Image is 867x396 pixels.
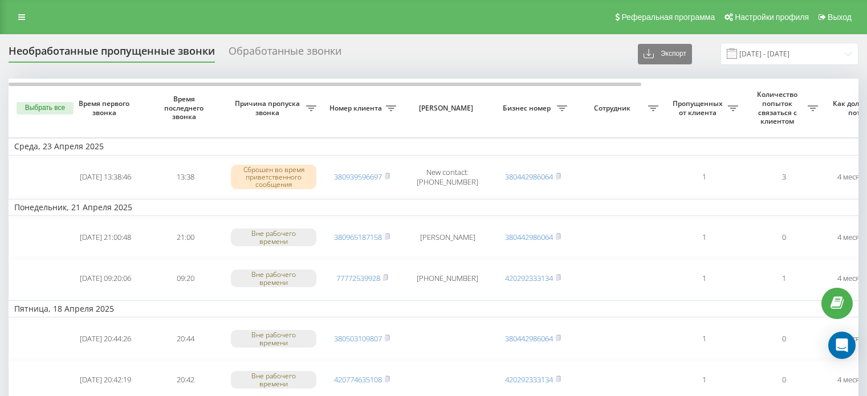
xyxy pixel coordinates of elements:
[402,259,493,298] td: [PHONE_NUMBER]
[505,333,553,344] a: 380442986064
[664,259,744,298] td: 1
[334,333,382,344] a: 380503109807
[328,104,386,113] span: Номер клиента
[154,95,216,121] span: Время последнего звонка
[744,158,824,197] td: 3
[402,218,493,257] td: [PERSON_NAME]
[664,158,744,197] td: 1
[336,273,380,283] a: 77772539928
[402,158,493,197] td: New contact: [PHONE_NUMBER]
[621,13,715,22] span: Реферальная программа
[499,104,557,113] span: Бизнес номер
[66,259,145,298] td: [DATE] 09:20:06
[231,228,316,246] div: Вне рабочего времени
[638,44,692,64] button: Экспорт
[334,232,382,242] a: 380965187158
[9,45,215,63] div: Необработанные пропущенные звонки
[17,102,74,115] button: Выбрать все
[231,371,316,388] div: Вне рабочего времени
[229,45,341,63] div: Обработанные звонки
[670,99,728,117] span: Пропущенных от клиента
[231,99,306,117] span: Причина пропуска звонка
[744,218,824,257] td: 0
[231,330,316,347] div: Вне рабочего времени
[744,320,824,358] td: 0
[145,158,225,197] td: 13:38
[744,259,824,298] td: 1
[75,99,136,117] span: Время первого звонка
[334,374,382,385] a: 420774635108
[828,332,856,359] div: Open Intercom Messenger
[66,218,145,257] td: [DATE] 21:00:48
[750,90,808,125] span: Количество попыток связаться с клиентом
[231,270,316,287] div: Вне рабочего времени
[505,232,553,242] a: 380442986064
[828,13,852,22] span: Выход
[664,320,744,358] td: 1
[505,273,553,283] a: 420292333134
[66,320,145,358] td: [DATE] 20:44:26
[412,104,483,113] span: [PERSON_NAME]
[505,374,553,385] a: 420292333134
[145,218,225,257] td: 21:00
[231,165,316,190] div: Сброшен во время приветственного сообщения
[505,172,553,182] a: 380442986064
[664,218,744,257] td: 1
[334,172,382,182] a: 380939596697
[579,104,648,113] span: Сотрудник
[66,158,145,197] td: [DATE] 13:38:46
[735,13,809,22] span: Настройки профиля
[145,320,225,358] td: 20:44
[145,259,225,298] td: 09:20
